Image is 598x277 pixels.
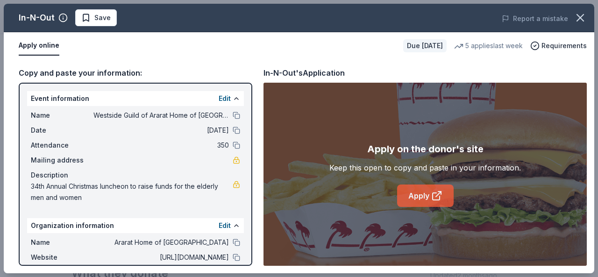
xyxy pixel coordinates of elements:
[219,220,231,231] button: Edit
[93,140,229,151] span: 350
[31,181,233,203] span: 34th Annual Christmas luncheon to raise funds for the elderly men and women
[27,91,244,106] div: Event information
[541,40,587,51] span: Requirements
[31,252,93,263] span: Website
[530,40,587,51] button: Requirements
[397,185,454,207] a: Apply
[31,237,93,248] span: Name
[31,125,93,136] span: Date
[19,67,252,79] div: Copy and paste your information:
[93,125,229,136] span: [DATE]
[19,10,55,25] div: In-N-Out
[454,40,523,51] div: 5 applies last week
[403,39,447,52] div: Due [DATE]
[93,237,229,248] span: Ararat Home of [GEOGRAPHIC_DATA]
[367,142,484,156] div: Apply on the donor's site
[219,93,231,104] button: Edit
[329,162,521,173] div: Keep this open to copy and paste in your information.
[263,67,345,79] div: In-N-Out's Application
[19,36,59,56] button: Apply online
[31,170,240,181] div: Description
[31,140,93,151] span: Attendance
[93,110,229,121] span: Westside Guild of Ararat Home of [GEOGRAPHIC_DATA]
[31,110,93,121] span: Name
[27,218,244,233] div: Organization information
[93,252,229,263] span: [URL][DOMAIN_NAME]
[31,155,93,166] span: Mailing address
[94,12,111,23] span: Save
[75,9,117,26] button: Save
[502,13,568,24] button: Report a mistake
